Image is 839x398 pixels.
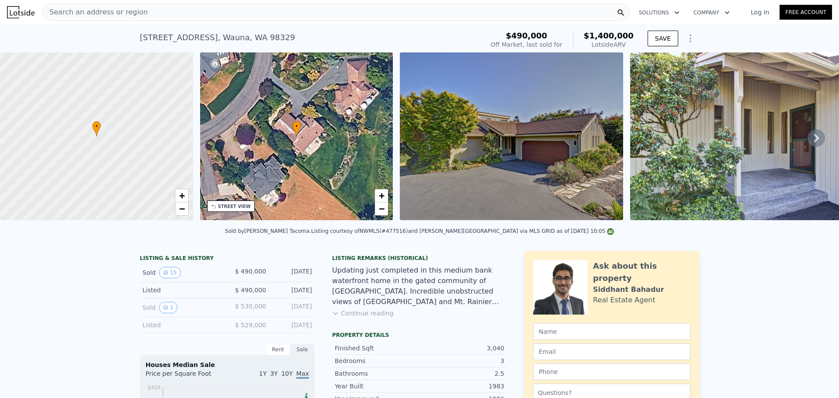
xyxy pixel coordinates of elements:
[42,7,148,17] span: Search an address or region
[235,322,266,329] span: $ 529,000
[400,52,623,220] img: Sale: 126148646 Parcel: 100569073
[179,203,184,214] span: −
[225,228,311,234] div: Sold by [PERSON_NAME] Tacoma .
[281,370,293,377] span: 10Y
[140,255,315,263] div: LISTING & SALE HISTORY
[332,309,394,318] button: Continue reading
[235,287,266,294] span: $ 490,000
[533,323,690,340] input: Name
[332,265,507,307] div: Updating just completed in this medium bank waterfront home in the gated community of [GEOGRAPHIC...
[235,268,266,275] span: $ 490,000
[159,302,177,313] button: View historical data
[296,370,309,379] span: Max
[142,302,220,313] div: Sold
[419,369,504,378] div: 2.5
[311,228,614,234] div: Listing courtesy of NWMLS (#477516) and [PERSON_NAME][GEOGRAPHIC_DATA] via MLS GRID as of [DATE] ...
[7,6,35,18] img: Lotside
[292,122,301,130] span: •
[142,321,220,329] div: Listed
[375,189,388,202] a: Zoom in
[273,286,312,294] div: [DATE]
[593,284,664,295] div: Siddhant Bahadur
[419,344,504,353] div: 3,040
[142,286,220,294] div: Listed
[740,8,780,17] a: Log In
[235,303,266,310] span: $ 530,000
[375,202,388,215] a: Zoom out
[332,332,507,339] div: Property details
[92,122,101,130] span: •
[686,5,737,21] button: Company
[491,40,562,49] div: Off Market, last sold for
[159,267,180,278] button: View historical data
[266,344,290,355] div: Rent
[292,121,301,136] div: •
[419,382,504,391] div: 1983
[419,356,504,365] div: 3
[379,203,385,214] span: −
[146,360,309,369] div: Houses Median Sale
[92,121,101,136] div: •
[259,370,267,377] span: 1Y
[682,30,699,47] button: Show Options
[593,260,690,284] div: Ask about this property
[533,363,690,380] input: Phone
[218,203,251,210] div: STREET VIEW
[335,344,419,353] div: Finished Sqft
[270,370,277,377] span: 3Y
[506,31,548,40] span: $490,000
[146,369,227,383] div: Price per Square Foot
[584,40,634,49] div: Lotside ARV
[533,343,690,360] input: Email
[648,31,678,46] button: SAVE
[593,295,655,305] div: Real Estate Agent
[290,344,315,355] div: Sale
[607,228,614,235] img: NWMLS Logo
[142,267,220,278] div: Sold
[273,321,312,329] div: [DATE]
[147,384,161,391] tspan: $404
[273,302,312,313] div: [DATE]
[175,189,188,202] a: Zoom in
[780,5,832,20] a: Free Account
[179,190,184,201] span: +
[140,31,295,44] div: [STREET_ADDRESS] , Wauna , WA 98329
[632,5,686,21] button: Solutions
[335,382,419,391] div: Year Built
[379,190,385,201] span: +
[335,356,419,365] div: Bedrooms
[335,369,419,378] div: Bathrooms
[273,267,312,278] div: [DATE]
[175,202,188,215] a: Zoom out
[584,31,634,40] span: $1,400,000
[332,255,507,262] div: Listing Remarks (Historical)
